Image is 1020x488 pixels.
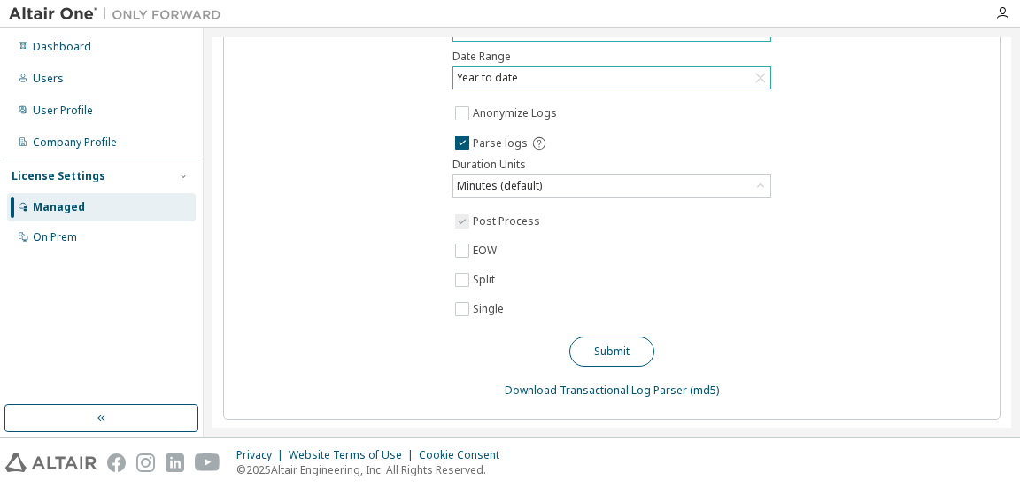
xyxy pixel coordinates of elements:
img: altair_logo.svg [5,453,97,472]
div: Cookie Consent [419,448,510,462]
div: Minutes (default) [453,175,770,197]
img: Altair One [9,5,230,23]
a: (md5) [690,383,719,398]
label: EOW [473,240,500,261]
label: Date Range [452,50,771,64]
img: youtube.svg [195,453,220,472]
button: Submit [569,337,654,367]
label: Duration Units [452,158,771,172]
img: instagram.svg [136,453,155,472]
div: Privacy [236,448,289,462]
label: Anonymize Logs [473,103,560,124]
img: linkedin.svg [166,453,184,472]
a: Download Transactional Log Parser [505,383,687,398]
img: facebook.svg [107,453,126,472]
div: Users [33,72,64,86]
div: Dashboard [33,40,91,54]
label: Split [473,269,498,290]
p: © 2025 Altair Engineering, Inc. All Rights Reserved. [236,462,510,477]
div: Company Profile [33,136,117,150]
div: Managed [33,200,85,214]
div: Year to date [454,68,521,88]
div: On Prem [33,230,77,244]
div: Year to date [453,67,770,89]
div: License Settings [12,169,105,183]
div: Website Terms of Use [289,448,419,462]
div: Minutes (default) [454,176,545,196]
span: Parse logs [473,136,528,151]
div: User Profile [33,104,93,118]
label: Post Process [473,211,544,232]
label: Single [473,298,507,320]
